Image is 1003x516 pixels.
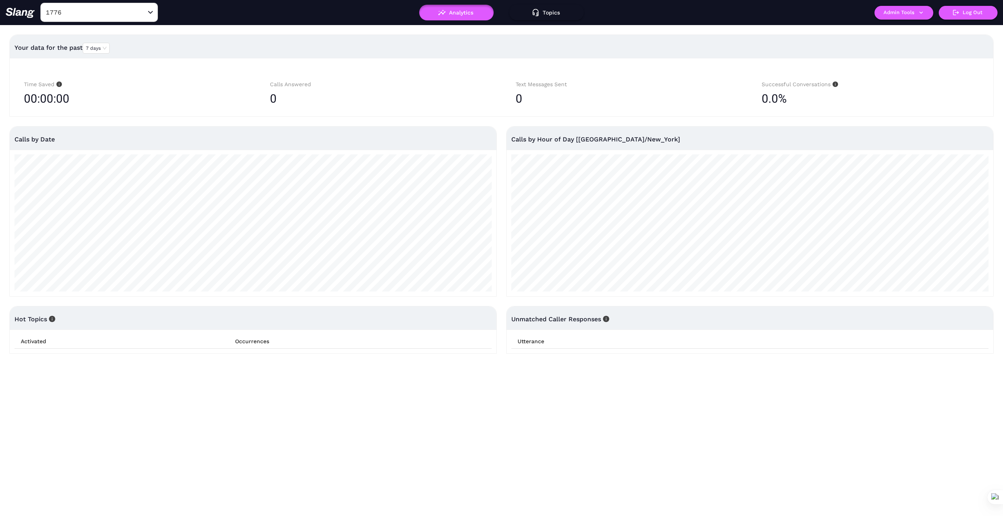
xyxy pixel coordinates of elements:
[54,81,62,87] span: info-circle
[229,334,492,349] th: Occurrences
[24,81,62,87] span: Time Saved
[509,5,584,20] button: Topics
[14,38,989,57] div: Your data for the past
[5,7,35,18] img: 623511267c55cb56e2f2a487_logo2.png
[86,43,107,53] span: 7 days
[419,5,494,20] button: Analytics
[419,9,494,15] a: Analytics
[146,8,155,17] button: Open
[270,92,277,105] span: 0
[874,6,933,20] button: Admin Tools
[601,316,609,322] span: info-circle
[511,127,989,152] div: Calls by Hour of Day [[GEOGRAPHIC_DATA]/New_York]
[14,315,55,323] span: Hot Topics
[516,80,733,89] div: Text Messages Sent
[511,315,609,323] span: Unmatched Caller Responses
[270,80,488,89] div: Calls Answered
[24,89,69,109] span: 00:00:00
[511,334,989,349] th: Utterance
[47,316,55,322] span: info-circle
[831,81,838,87] span: info-circle
[14,334,229,349] th: Activated
[14,127,492,152] div: Calls by Date
[516,92,522,105] span: 0
[762,89,787,109] span: 0.0%
[939,6,998,20] button: Log Out
[762,81,838,87] span: Successful Conversations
